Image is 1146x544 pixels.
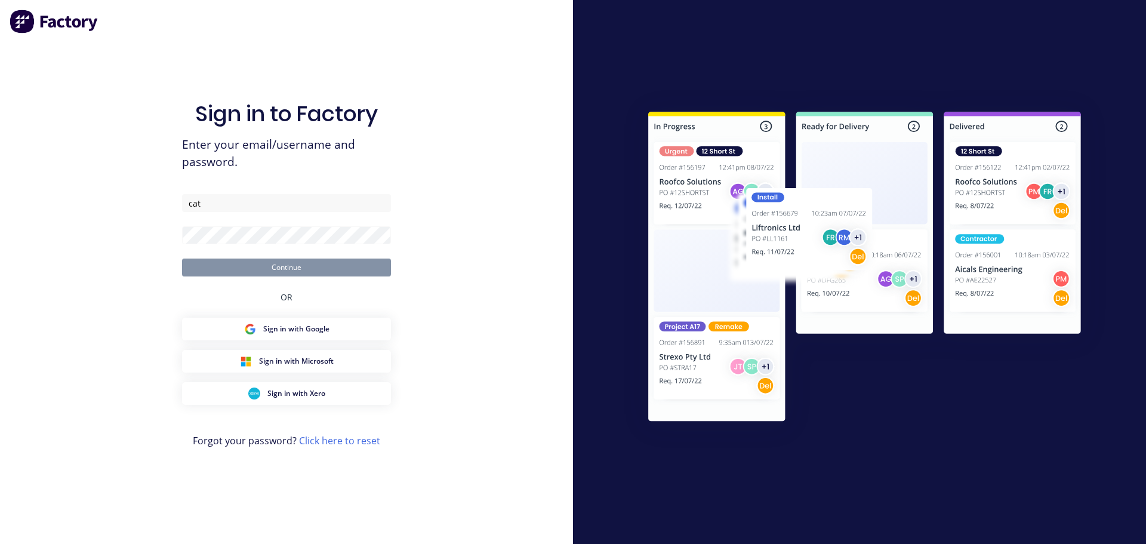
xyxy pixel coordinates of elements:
[299,434,380,447] a: Click here to reset
[259,356,334,367] span: Sign in with Microsoft
[244,323,256,335] img: Google Sign in
[240,355,252,367] img: Microsoft Sign in
[182,318,391,340] button: Google Sign inSign in with Google
[263,324,329,334] span: Sign in with Google
[193,434,380,448] span: Forgot your password?
[267,388,325,399] span: Sign in with Xero
[182,194,391,212] input: Email/Username
[182,382,391,405] button: Xero Sign inSign in with Xero
[622,88,1107,450] img: Sign in
[182,136,391,171] span: Enter your email/username and password.
[182,259,391,276] button: Continue
[10,10,99,33] img: Factory
[195,101,378,127] h1: Sign in to Factory
[182,350,391,373] button: Microsoft Sign inSign in with Microsoft
[281,276,292,318] div: OR
[248,388,260,399] img: Xero Sign in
